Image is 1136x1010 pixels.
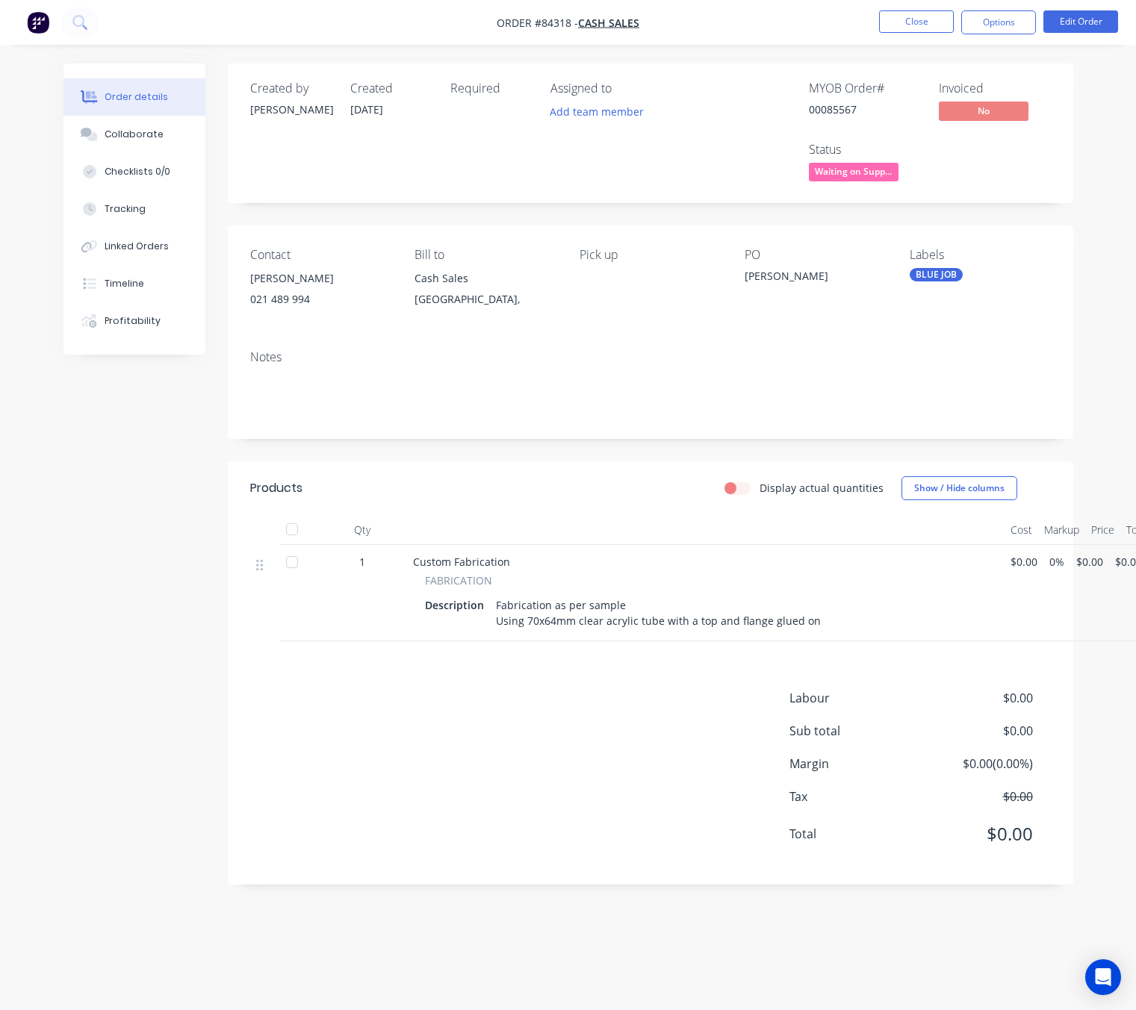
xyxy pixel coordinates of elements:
span: FABRICATION [425,573,492,588]
div: 021 489 994 [250,289,391,310]
button: Collaborate [63,116,205,153]
div: Tracking [105,202,146,216]
div: Description [425,594,490,616]
div: MYOB Order # [809,81,921,96]
button: Profitability [63,302,205,340]
span: $0.00 ( 0.00 %) [922,755,1032,773]
div: Markup [1038,515,1085,545]
span: Order #84318 - [497,16,578,30]
button: Waiting on Supp... [809,163,898,185]
span: Waiting on Supp... [809,163,898,181]
span: $0.00 [1011,554,1037,570]
span: Total [789,825,922,843]
span: $0.00 [1076,554,1103,570]
button: Timeline [63,265,205,302]
div: Checklists 0/0 [105,165,170,178]
div: BLUE JOB [910,268,963,281]
div: Order details [105,90,168,104]
button: Edit Order [1043,10,1118,33]
span: Tax [789,788,922,805]
div: Status [809,143,921,157]
div: Assigned to [550,81,700,96]
div: Linked Orders [105,240,169,253]
div: Open Intercom Messenger [1085,959,1121,995]
span: [DATE] [350,102,383,116]
div: Cash Sales[GEOGRAPHIC_DATA], [415,268,556,316]
button: Checklists 0/0 [63,153,205,190]
div: Qty [317,515,407,545]
label: Display actual quantities [760,480,884,496]
div: [PERSON_NAME] [745,268,886,289]
span: $0.00 [922,689,1032,707]
div: Created [350,81,432,96]
div: Invoiced [939,81,1051,96]
div: [PERSON_NAME] [250,102,332,117]
div: [PERSON_NAME]021 489 994 [250,268,391,316]
div: Timeline [105,277,144,290]
div: [PERSON_NAME] [250,268,391,289]
div: Bill to [415,248,556,262]
div: Labels [910,248,1051,262]
a: Cash Sales [578,16,639,30]
div: 00085567 [809,102,921,117]
button: Show / Hide columns [901,476,1017,500]
img: Factory [27,11,49,34]
span: 1 [359,554,365,570]
div: Products [250,479,302,497]
button: Add team member [550,102,652,122]
span: Custom Fabrication [413,555,510,569]
span: 0% [1049,554,1064,570]
button: Linked Orders [63,228,205,265]
div: PO [745,248,886,262]
div: Collaborate [105,128,164,141]
span: $0.00 [922,788,1032,805]
div: Profitability [105,314,161,328]
span: $0.00 [922,722,1032,740]
button: Add team member [541,102,651,122]
span: Labour [789,689,922,707]
span: Margin [789,755,922,773]
button: Options [961,10,1036,34]
span: Sub total [789,722,922,740]
button: Close [879,10,954,33]
button: Tracking [63,190,205,228]
div: Created by [250,81,332,96]
div: [GEOGRAPHIC_DATA], [415,289,556,310]
span: No [939,102,1028,120]
button: Order details [63,78,205,116]
span: $0.00 [922,820,1032,847]
div: Pick up [580,248,721,262]
div: Required [450,81,533,96]
div: Cash Sales [415,268,556,289]
div: Price [1085,515,1120,545]
div: Fabrication as per sample Using 70x64mm clear acrylic tube with a top and flange glued on [490,594,827,632]
div: Cost [1005,515,1038,545]
div: Notes [250,350,1051,364]
div: Contact [250,248,391,262]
